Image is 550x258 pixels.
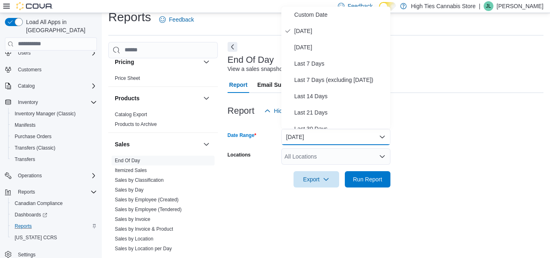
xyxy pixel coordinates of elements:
[115,75,140,81] a: Price Sheet
[11,221,97,231] span: Reports
[15,187,97,197] span: Reports
[11,210,50,220] a: Dashboards
[281,129,390,145] button: [DATE]
[11,210,97,220] span: Dashboards
[15,200,63,207] span: Canadian Compliance
[115,157,140,164] span: End Of Day
[11,120,39,130] a: Manifests
[115,121,157,127] a: Products to Archive
[11,132,55,141] a: Purchase Orders
[18,189,35,195] span: Reports
[115,58,200,66] button: Pricing
[15,171,45,181] button: Operations
[229,77,248,93] span: Report
[115,207,182,212] a: Sales by Employee (Tendered)
[115,158,140,163] a: End Of Day
[11,233,60,243] a: [US_STATE] CCRS
[115,177,164,183] a: Sales by Classification
[294,91,387,101] span: Last 14 Days
[115,226,173,232] span: Sales by Invoice & Product
[257,77,309,93] span: Email Subscription
[15,212,47,218] span: Dashboards
[8,119,100,131] button: Manifests
[18,172,42,179] span: Operations
[23,18,97,34] span: Load All Apps in [GEOGRAPHIC_DATA]
[11,143,59,153] a: Transfers (Classic)
[115,197,179,203] a: Sales by Employee (Created)
[2,186,100,198] button: Reports
[115,140,200,148] button: Sales
[294,42,387,52] span: [DATE]
[15,65,45,75] a: Customers
[15,234,57,241] span: [US_STATE] CCRS
[345,171,390,187] button: Run Report
[156,11,197,28] a: Feedback
[8,232,100,243] button: [US_STATE] CCRS
[11,143,97,153] span: Transfers (Classic)
[115,245,172,252] span: Sales by Location per Day
[15,145,55,151] span: Transfers (Classic)
[15,64,97,75] span: Customers
[8,131,100,142] button: Purchase Orders
[115,94,140,102] h3: Products
[18,251,35,258] span: Settings
[115,187,144,193] span: Sales by Day
[228,42,237,52] button: Next
[294,124,387,134] span: Last 30 Days
[479,1,480,11] p: |
[18,99,38,106] span: Inventory
[15,81,97,91] span: Catalog
[228,152,251,158] label: Locations
[18,50,31,56] span: Users
[379,153,386,160] button: Open list of options
[115,58,134,66] h3: Pricing
[115,236,153,242] span: Sales by Location
[15,97,41,107] button: Inventory
[108,9,151,25] h1: Reports
[294,10,387,20] span: Custom Date
[8,108,100,119] button: Inventory Manager (Classic)
[2,170,100,181] button: Operations
[15,97,97,107] span: Inventory
[2,64,100,75] button: Customers
[294,171,339,187] button: Export
[8,209,100,221] a: Dashboards
[115,94,200,102] button: Products
[228,65,347,73] div: View a sales snapshot for a date or date range.
[281,7,390,129] div: Select listbox
[15,133,52,140] span: Purchase Orders
[15,110,76,117] span: Inventory Manager (Classic)
[15,48,97,58] span: Users
[353,175,382,183] span: Run Report
[115,226,173,232] a: Sales by Invoice & Product
[11,154,38,164] a: Transfers
[115,111,147,118] span: Catalog Export
[202,139,211,149] button: Sales
[169,15,194,24] span: Feedback
[18,83,35,89] span: Catalog
[294,108,387,117] span: Last 21 Days
[15,122,35,128] span: Manifests
[379,2,396,11] input: Dark Mode
[11,109,79,119] a: Inventory Manager (Classic)
[8,221,100,232] button: Reports
[108,110,218,132] div: Products
[294,75,387,85] span: Last 7 Days (excluding [DATE])
[15,223,32,229] span: Reports
[294,59,387,68] span: Last 7 Days
[411,1,475,11] p: High Ties Cannabis Store
[15,81,38,91] button: Catalog
[115,187,144,193] a: Sales by Day
[15,171,97,181] span: Operations
[115,112,147,117] a: Catalog Export
[497,1,543,11] p: [PERSON_NAME]
[11,132,97,141] span: Purchase Orders
[228,132,256,139] label: Date Range
[115,246,172,251] a: Sales by Location per Day
[11,198,66,208] a: Canadian Compliance
[18,66,42,73] span: Customers
[11,233,97,243] span: Washington CCRS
